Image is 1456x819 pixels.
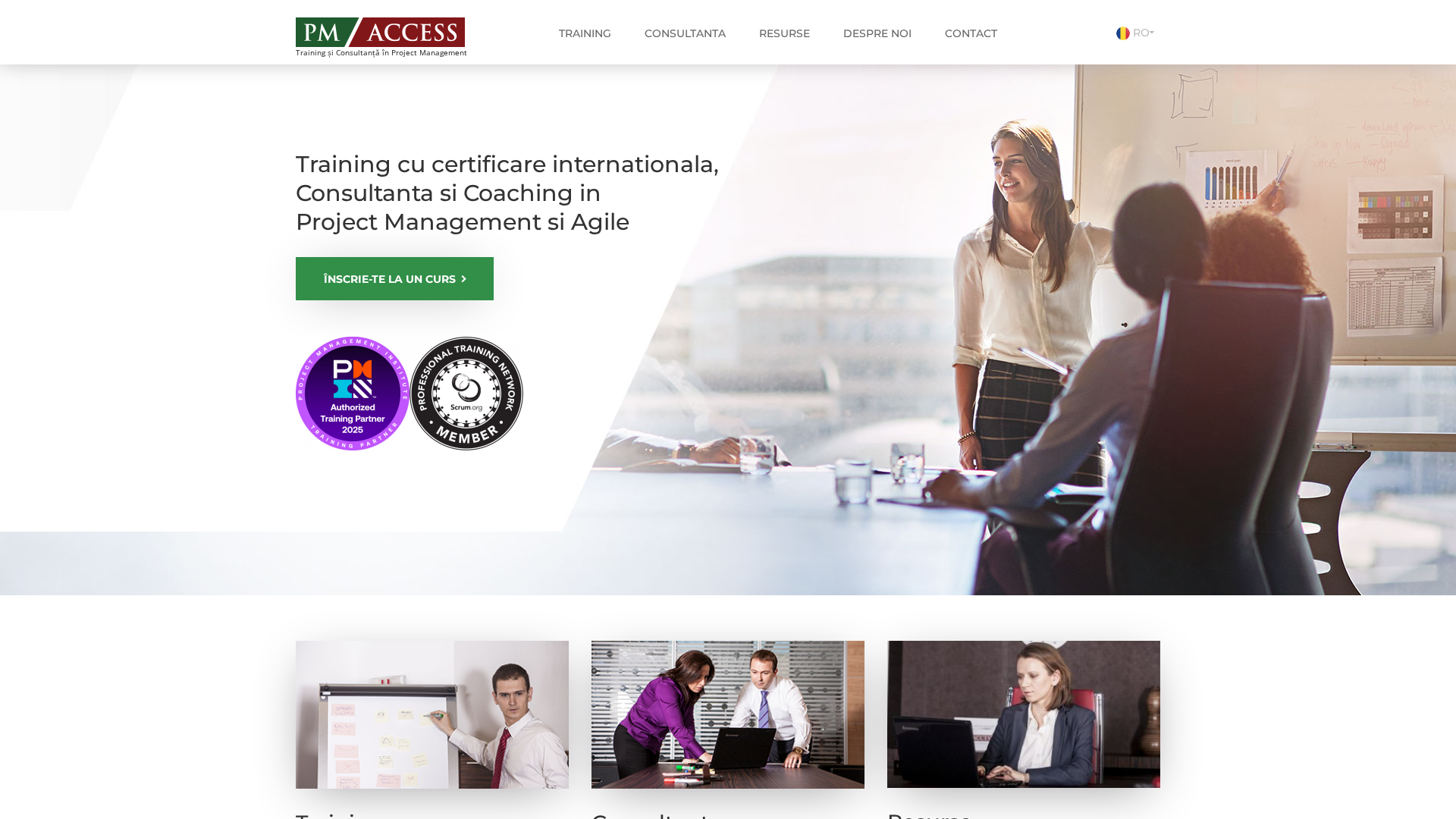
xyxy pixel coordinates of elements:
[1116,26,1160,39] a: RO
[832,18,923,49] a: Despre noi
[1116,27,1130,40] img: Romana
[296,257,494,300] a: ÎNSCRIE-TE LA UN CURS
[934,18,1009,49] a: Contact
[296,337,523,450] img: PMI
[887,641,1160,788] img: Resurse
[296,17,465,47] img: PM ACCESS - Echipa traineri si consultanti certificati PMP: Narciss Popescu, Mihai Olaru, Monica ...
[548,18,623,49] a: Training
[296,641,569,789] img: Training
[591,641,864,789] img: Consultanta
[296,13,495,57] a: Training și Consultanță în Project Management
[748,18,821,49] a: Resurse
[296,150,720,237] h1: Training cu certificare internationala, Consultanta si Coaching in Project Management si Agile
[296,49,495,57] span: Training și Consultanță în Project Management
[633,18,737,49] a: Consultanta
